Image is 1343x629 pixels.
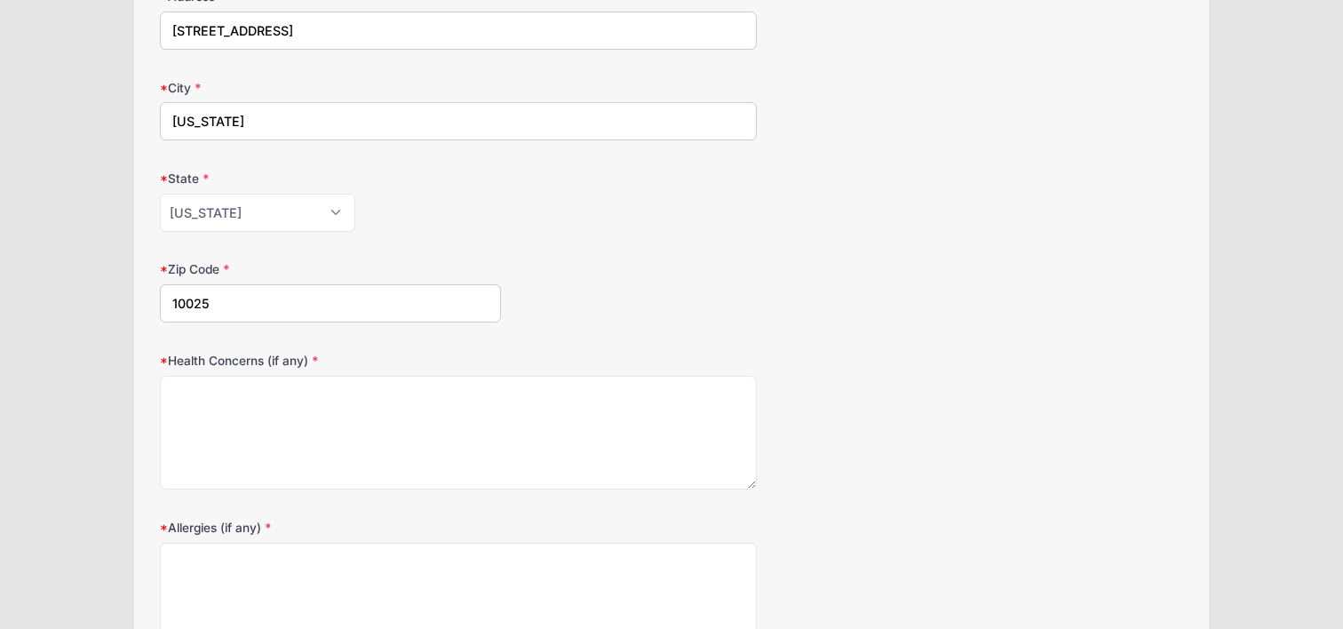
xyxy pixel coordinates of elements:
label: State [160,170,501,187]
label: Health Concerns (if any) [160,352,501,370]
input: xxxxx [160,284,501,322]
label: Zip Code [160,260,501,278]
label: Allergies (if any) [160,519,501,537]
label: City [160,79,501,97]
